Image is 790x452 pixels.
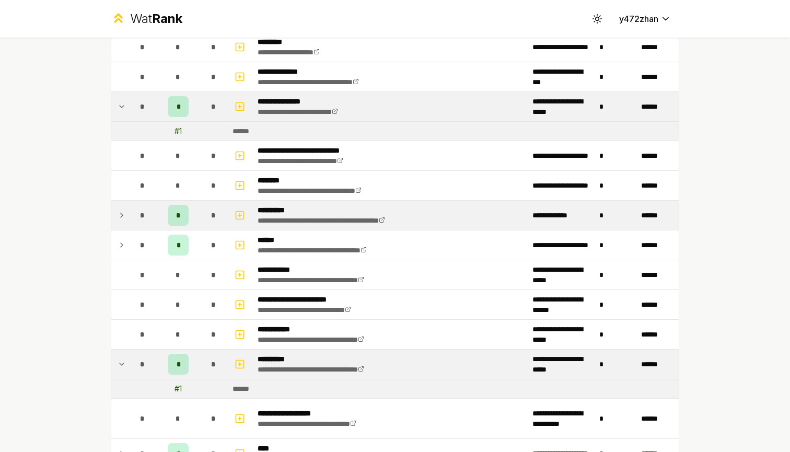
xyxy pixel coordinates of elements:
[130,10,182,27] div: Wat
[619,13,658,25] span: y472zhan
[175,384,182,394] div: # 1
[111,10,182,27] a: WatRank
[611,9,679,28] button: y472zhan
[175,126,182,136] div: # 1
[152,11,182,26] span: Rank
